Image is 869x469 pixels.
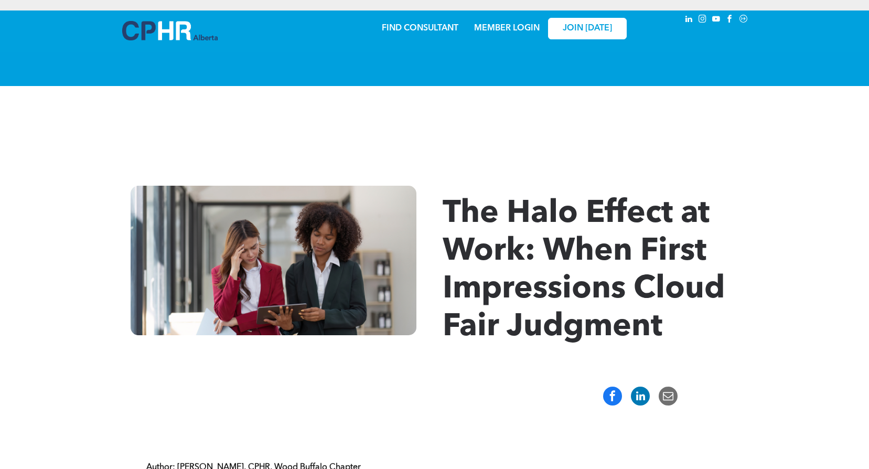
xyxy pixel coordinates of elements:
a: youtube [711,13,722,27]
a: linkedin [683,13,695,27]
a: Social network [738,13,749,27]
span: JOIN [DATE] [563,24,612,34]
a: FIND CONSULTANT [382,24,458,33]
a: JOIN [DATE] [548,18,627,39]
a: MEMBER LOGIN [474,24,540,33]
img: A blue and white logo for cp alberta [122,21,218,40]
a: facebook [724,13,736,27]
span: The Halo Effect at Work: When First Impressions Cloud Fair Judgment [443,198,725,343]
a: instagram [697,13,709,27]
